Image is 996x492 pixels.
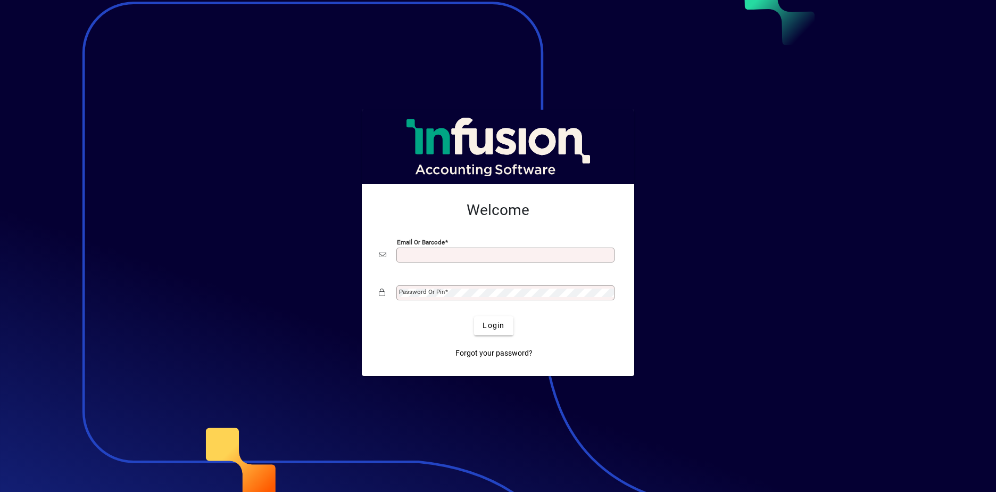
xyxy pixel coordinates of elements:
[474,316,513,335] button: Login
[483,320,504,331] span: Login
[379,201,617,219] h2: Welcome
[451,344,537,363] a: Forgot your password?
[399,288,445,296] mat-label: Password or Pin
[397,238,445,245] mat-label: Email or Barcode
[455,348,533,359] span: Forgot your password?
